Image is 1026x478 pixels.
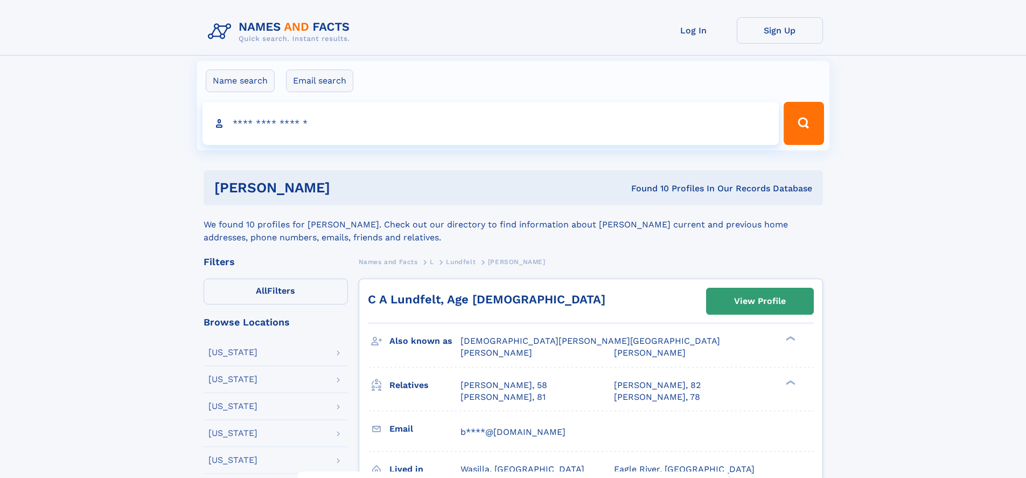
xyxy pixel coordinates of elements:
span: Lundfelt [446,258,476,266]
span: L [430,258,434,266]
input: search input [203,102,779,145]
a: [PERSON_NAME], 78 [614,391,700,403]
div: Filters [204,257,348,267]
div: Found 10 Profiles In Our Records Database [480,183,812,195]
div: ❯ [783,335,796,342]
a: Lundfelt [446,255,476,268]
h3: Relatives [389,376,460,394]
span: All [256,286,267,296]
a: View Profile [707,288,813,314]
label: Email search [286,70,353,92]
a: Log In [651,17,737,44]
div: [US_STATE] [208,456,257,465]
a: [PERSON_NAME], 81 [460,391,546,403]
a: L [430,255,434,268]
div: We found 10 profiles for [PERSON_NAME]. Check out our directory to find information about [PERSON... [204,205,823,244]
div: [US_STATE] [208,402,257,411]
span: [PERSON_NAME] [614,348,686,358]
a: Sign Up [737,17,823,44]
h3: Also known as [389,332,460,350]
a: Names and Facts [359,255,418,268]
img: Logo Names and Facts [204,17,359,46]
h3: Email [389,420,460,438]
label: Name search [206,70,275,92]
button: Search Button [784,102,823,145]
a: [PERSON_NAME], 82 [614,379,701,391]
div: View Profile [734,289,786,314]
span: Eagle River, [GEOGRAPHIC_DATA] [614,464,755,474]
div: ❯ [783,379,796,386]
span: [DEMOGRAPHIC_DATA][PERSON_NAME][GEOGRAPHIC_DATA] [460,336,720,346]
span: [PERSON_NAME] [460,348,532,358]
a: [PERSON_NAME], 58 [460,379,547,391]
span: [PERSON_NAME] [488,258,546,266]
div: [US_STATE] [208,348,257,357]
label: Filters [204,279,348,304]
h1: [PERSON_NAME] [214,181,481,195]
div: [US_STATE] [208,375,257,384]
span: Wasilla, [GEOGRAPHIC_DATA] [460,464,584,474]
div: Browse Locations [204,317,348,327]
a: C A Lundfelt, Age [DEMOGRAPHIC_DATA] [368,293,605,306]
div: [US_STATE] [208,429,257,438]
